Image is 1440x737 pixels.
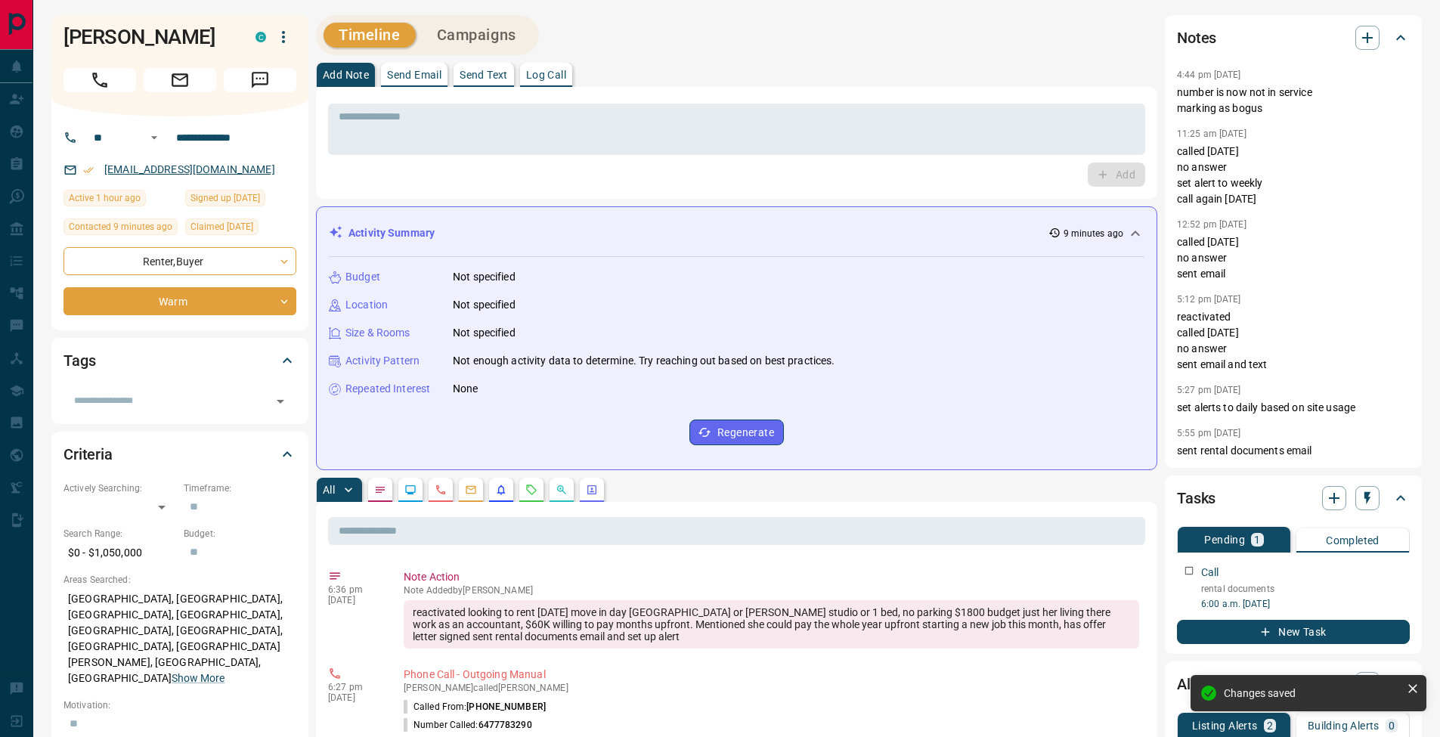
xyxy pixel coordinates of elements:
p: [GEOGRAPHIC_DATA], [GEOGRAPHIC_DATA], [GEOGRAPHIC_DATA], [GEOGRAPHIC_DATA], [GEOGRAPHIC_DATA], [G... [63,587,296,691]
p: 6:36 pm [328,584,381,595]
div: Alerts [1177,666,1410,702]
div: Criteria [63,436,296,472]
p: Log Call [526,70,566,80]
p: rental documents [1201,582,1410,596]
p: Pending [1204,534,1245,545]
p: sent rental documents email [1177,443,1410,459]
button: Regenerate [689,420,784,445]
p: 6:27 pm [328,682,381,692]
h2: Tags [63,348,95,373]
p: 5:27 pm [DATE] [1177,385,1241,395]
svg: Agent Actions [586,484,598,496]
p: $0 - $1,050,000 [63,540,176,565]
button: Timeline [324,23,416,48]
p: Size & Rooms [345,325,410,341]
p: Location [345,297,388,313]
p: 2 [1267,720,1273,731]
p: 6:00 a.m. [DATE] [1201,597,1410,611]
p: Note Added by [PERSON_NAME] [404,585,1139,596]
p: Not specified [453,325,516,341]
p: None [453,381,478,397]
p: Listing Alerts [1192,720,1258,731]
p: 1 [1254,534,1260,545]
svg: Notes [374,484,386,496]
button: Show More [172,670,225,686]
h2: Criteria [63,442,113,466]
div: Changes saved [1224,687,1401,699]
span: Call [63,68,136,92]
p: Note Action [404,569,1139,585]
p: Areas Searched: [63,573,296,587]
p: 0 [1389,720,1395,731]
p: Not specified [453,269,516,285]
p: Add Note [323,70,369,80]
div: Sat Jul 16 2022 [185,218,296,240]
p: Building Alerts [1308,720,1380,731]
svg: Emails [465,484,477,496]
p: Search Range: [63,527,176,540]
p: 5:12 pm [DATE] [1177,294,1241,305]
div: Tags [63,342,296,379]
p: Budget [345,269,380,285]
span: 6477783290 [478,720,532,730]
h2: Notes [1177,26,1216,50]
svg: Lead Browsing Activity [404,484,417,496]
span: Claimed [DATE] [190,219,253,234]
p: Call [1201,565,1219,581]
div: condos.ca [255,32,266,42]
p: Not enough activity data to determine. Try reaching out based on best practices. [453,353,835,369]
p: Motivation: [63,698,296,712]
span: Signed up [DATE] [190,190,260,206]
p: 5:55 pm [DATE] [1177,428,1241,438]
button: New Task [1177,620,1410,644]
button: Open [270,391,291,412]
p: Called From: [404,700,546,714]
p: 12:52 pm [DATE] [1177,219,1246,230]
div: Tasks [1177,480,1410,516]
p: [DATE] [328,692,381,703]
button: Campaigns [422,23,531,48]
p: set alerts to daily based on site usage [1177,400,1410,416]
p: 9 minutes ago [1064,227,1123,240]
div: Activity Summary9 minutes ago [329,219,1144,247]
p: Send Email [387,70,441,80]
svg: Email Verified [83,165,94,175]
p: Budget: [184,527,296,540]
p: Phone Call - Outgoing Manual [404,667,1139,683]
p: Not specified [453,297,516,313]
span: Active 1 hour ago [69,190,141,206]
p: Completed [1326,535,1380,546]
svg: Opportunities [556,484,568,496]
div: Renter , Buyer [63,247,296,275]
a: [EMAIL_ADDRESS][DOMAIN_NAME] [104,163,275,175]
div: reactivated looking to rent [DATE] move in day [GEOGRAPHIC_DATA] or [PERSON_NAME] studio or 1 bed... [404,600,1139,649]
p: reactivated called [DATE] no answer sent email and text [1177,309,1410,373]
h2: Tasks [1177,486,1215,510]
svg: Calls [435,484,447,496]
span: Email [144,68,216,92]
div: Notes [1177,20,1410,56]
p: Activity Summary [348,225,435,241]
p: Actively Searching: [63,482,176,495]
p: Timeframe: [184,482,296,495]
svg: Listing Alerts [495,484,507,496]
p: [DATE] [328,595,381,605]
span: Contacted 9 minutes ago [69,219,172,234]
p: [PERSON_NAME] called [PERSON_NAME] [404,683,1139,693]
p: Number Called: [404,718,532,732]
p: All [323,485,335,495]
h2: Alerts [1177,672,1216,696]
p: called [DATE] no answer sent email [1177,234,1410,282]
button: Open [145,129,163,147]
div: Tue Sep 16 2025 [63,190,178,211]
p: Repeated Interest [345,381,430,397]
svg: Requests [525,484,537,496]
div: Warm [63,287,296,315]
p: Send Text [460,70,508,80]
p: 4:44 pm [DATE] [1177,70,1241,80]
h1: [PERSON_NAME] [63,25,233,49]
p: Activity Pattern [345,353,420,369]
span: [PHONE_NUMBER] [466,701,546,712]
p: 11:25 am [DATE] [1177,129,1246,139]
span: Message [224,68,296,92]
